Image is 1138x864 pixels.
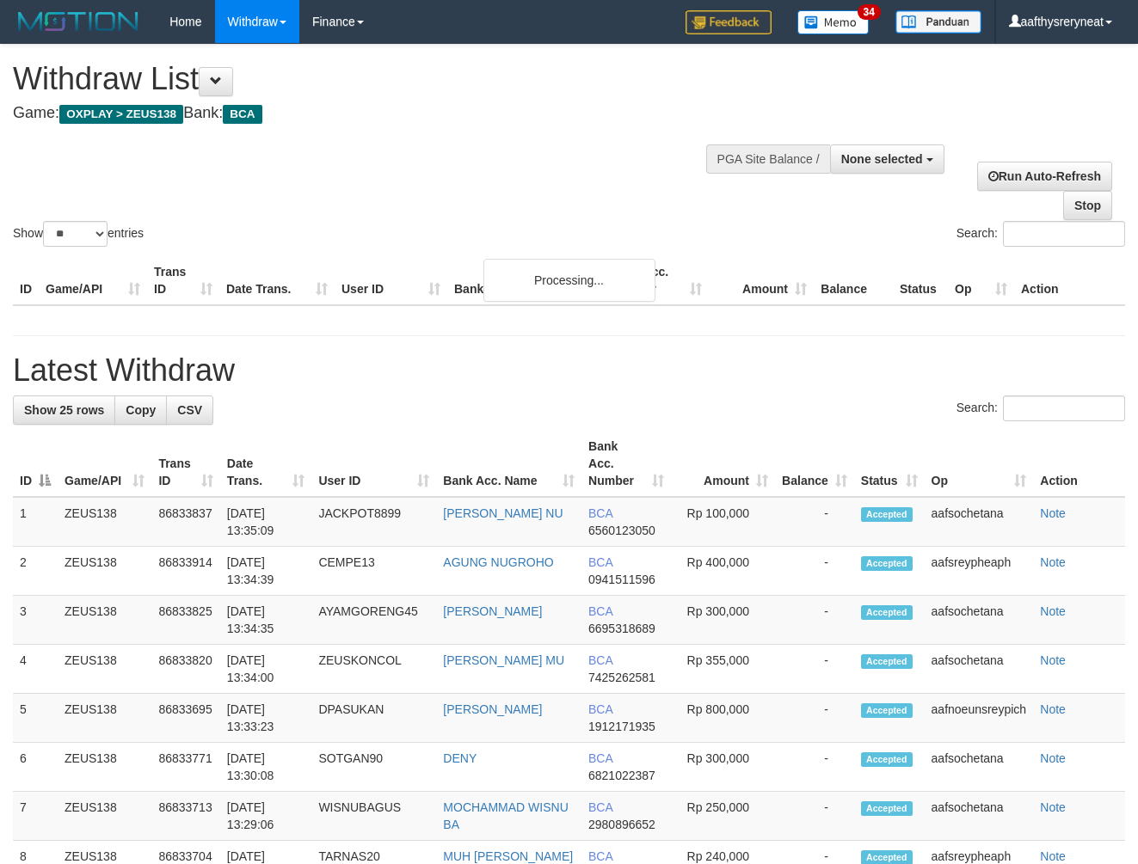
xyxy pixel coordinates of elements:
td: 1 [13,497,58,547]
th: Bank Acc. Number [604,256,709,305]
th: Balance: activate to sort column ascending [775,431,854,497]
th: Bank Acc. Number: activate to sort column ascending [581,431,671,497]
a: Show 25 rows [13,395,115,425]
td: Rp 800,000 [671,694,775,743]
th: Trans ID [147,256,219,305]
td: 86833771 [151,743,219,792]
a: [PERSON_NAME] [443,604,542,618]
td: 4 [13,645,58,694]
td: aafnoeunsreypich [925,694,1034,743]
span: Accepted [861,605,913,620]
td: DPASUKAN [311,694,436,743]
span: Accepted [861,801,913,816]
div: Processing... [483,259,655,302]
a: MUH [PERSON_NAME] [443,849,573,863]
img: MOTION_logo.png [13,9,144,34]
td: - [775,792,854,841]
th: ID: activate to sort column descending [13,431,58,497]
a: Note [1040,800,1066,814]
td: ZEUS138 [58,645,151,694]
td: [DATE] 13:29:06 [220,792,312,841]
span: Accepted [861,654,913,669]
th: Game/API: activate to sort column ascending [58,431,151,497]
td: - [775,743,854,792]
td: Rp 355,000 [671,645,775,694]
a: Note [1040,555,1066,569]
th: ID [13,256,39,305]
td: ZEUS138 [58,694,151,743]
th: Action [1033,431,1125,497]
th: Game/API [39,256,147,305]
div: PGA Site Balance / [706,144,830,174]
td: - [775,547,854,596]
a: MOCHAMMAD WISNU BA [443,800,568,831]
th: Date Trans.: activate to sort column ascending [220,431,312,497]
span: Copy 6695318689 to clipboard [588,622,655,635]
label: Search: [957,395,1125,421]
td: 7 [13,792,58,841]
span: BCA [588,653,612,667]
td: 86833825 [151,596,219,645]
td: [DATE] 13:30:08 [220,743,312,792]
td: 86833713 [151,792,219,841]
h4: Game: Bank: [13,105,741,122]
h1: Withdraw List [13,62,741,96]
span: Copy 1912171935 to clipboard [588,720,655,733]
a: Note [1040,849,1066,863]
a: [PERSON_NAME] [443,702,542,716]
span: OXPLAY > ZEUS138 [59,105,183,124]
td: [DATE] 13:34:00 [220,645,312,694]
span: 34 [858,4,881,20]
td: Rp 300,000 [671,743,775,792]
th: Status: activate to sort column ascending [854,431,925,497]
button: None selected [830,144,944,174]
span: BCA [588,849,612,863]
td: 5 [13,694,58,743]
a: [PERSON_NAME] MU [443,653,564,667]
td: 6 [13,743,58,792]
th: User ID [335,256,447,305]
span: None selected [841,152,923,166]
span: BCA [588,555,612,569]
td: - [775,645,854,694]
th: Amount: activate to sort column ascending [671,431,775,497]
a: Note [1040,702,1066,716]
th: Op [948,256,1014,305]
a: Note [1040,604,1066,618]
td: - [775,596,854,645]
th: Bank Acc. Name [447,256,604,305]
td: - [775,694,854,743]
td: Rp 300,000 [671,596,775,645]
th: Op: activate to sort column ascending [925,431,1034,497]
td: 86833837 [151,497,219,547]
td: SOTGAN90 [311,743,436,792]
td: ZEUS138 [58,792,151,841]
input: Search: [1003,395,1125,421]
td: [DATE] 13:34:39 [220,547,312,596]
a: Note [1040,653,1066,667]
span: Copy 2980896652 to clipboard [588,818,655,831]
a: DENY [443,751,477,765]
th: Trans ID: activate to sort column ascending [151,431,219,497]
td: [DATE] 13:34:35 [220,596,312,645]
span: BCA [588,506,612,520]
td: aafsochetana [925,596,1034,645]
span: BCA [588,702,612,716]
span: Accepted [861,752,913,767]
span: Copy 0941511596 to clipboard [588,573,655,586]
th: Amount [709,256,814,305]
td: JACKPOT8899 [311,497,436,547]
img: Feedback.jpg [686,10,772,34]
td: AYAMGORENG45 [311,596,436,645]
span: Copy 6560123050 to clipboard [588,524,655,537]
td: [DATE] 13:35:09 [220,497,312,547]
span: CSV [177,403,202,417]
td: 86833820 [151,645,219,694]
td: aafsochetana [925,497,1034,547]
th: Status [893,256,948,305]
label: Show entries [13,221,144,247]
td: Rp 400,000 [671,547,775,596]
td: ZEUS138 [58,497,151,547]
span: BCA [223,105,261,124]
td: ZEUS138 [58,596,151,645]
